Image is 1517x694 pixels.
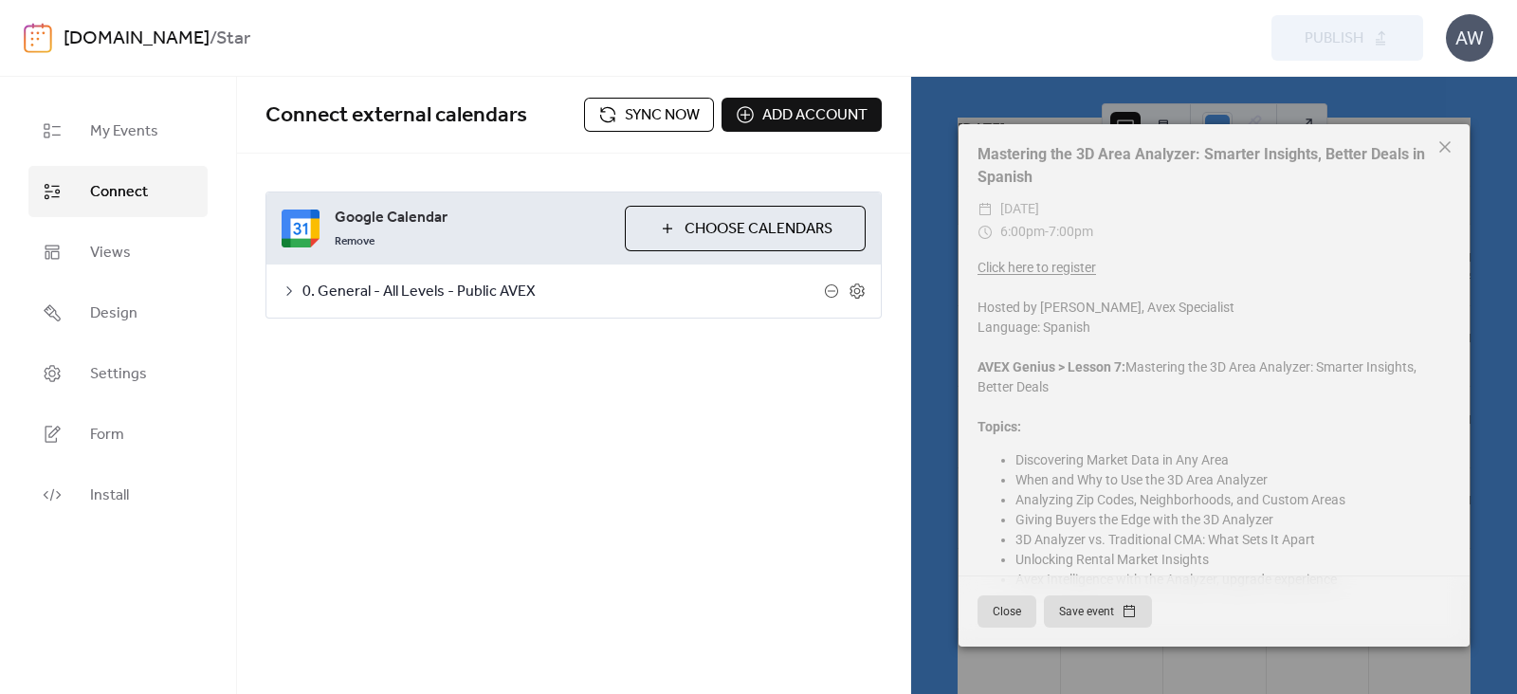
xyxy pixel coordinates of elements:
[1000,224,1045,239] span: 6:00pm
[210,21,216,57] b: /
[978,359,1125,374] b: AVEX Genius > Lesson 7:
[1045,224,1049,239] span: -
[90,120,158,143] span: My Events
[64,21,210,57] a: [DOMAIN_NAME]
[959,258,1470,603] div: Hosted by [PERSON_NAME], Avex Specialist Language: Spanish Mastering the 3D Area Analyzer: Smarte...
[1015,550,1451,570] li: Unlocking Rental Market Insights
[28,348,208,399] a: Settings
[978,595,1036,628] button: Close
[1015,450,1451,470] li: Discovering Market Data in Any Area
[335,207,610,229] span: Google Calendar
[24,23,52,53] img: logo
[216,21,250,57] b: Star
[584,98,714,132] button: Sync now
[1015,530,1451,550] li: 3D Analyzer vs. Traditional CMA: What Sets It Apart
[282,210,320,247] img: google
[722,98,882,132] button: Add account
[1000,198,1039,221] span: [DATE]
[978,198,993,221] div: ​
[959,143,1470,189] div: Mastering the 3D Area Analyzer: Smarter Insights, Better Deals in Spanish
[28,166,208,217] a: Connect
[1015,470,1451,490] li: When and Why to Use the 3D Area Analyzer
[978,419,1021,434] b: Topics:
[265,95,527,137] span: Connect external calendars
[762,104,868,127] span: Add account
[1446,14,1493,62] div: AW
[685,218,832,241] span: Choose Calendars
[978,260,1096,275] a: Click here to register
[1015,510,1451,530] li: Giving Buyers the Edge with the 3D Analyzer
[90,484,129,507] span: Install
[28,227,208,278] a: Views
[90,302,137,325] span: Design
[90,242,131,265] span: Views
[28,469,208,520] a: Install
[28,105,208,156] a: My Events
[978,221,993,244] div: ​
[1044,595,1152,628] button: Save event
[90,181,148,204] span: Connect
[28,287,208,338] a: Design
[302,281,824,303] span: 0. General - All Levels - Public AVEX
[335,234,375,249] span: Remove
[90,363,147,386] span: Settings
[28,409,208,460] a: Form
[1049,224,1093,239] span: 7:00pm
[1015,490,1451,510] li: Analyzing Zip Codes, Neighborhoods, and Custom Areas
[625,104,700,127] span: Sync now
[90,424,124,447] span: Form
[1015,570,1451,590] li: Avex Intelligence with the Analyzer, upgrade experience
[625,206,866,251] button: Choose Calendars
